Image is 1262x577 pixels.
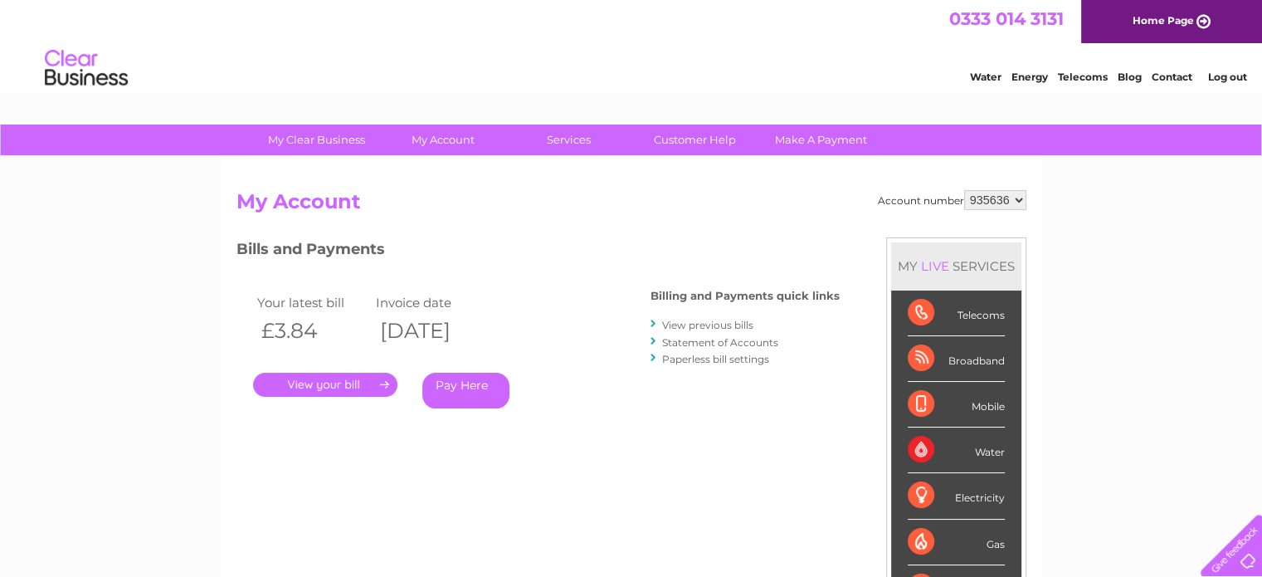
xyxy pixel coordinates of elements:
div: Clear Business is a trading name of Verastar Limited (registered in [GEOGRAPHIC_DATA] No. 3667643... [240,9,1024,81]
a: My Account [374,125,511,155]
a: Energy [1011,71,1048,83]
a: Water [970,71,1001,83]
div: Gas [908,520,1005,565]
div: Account number [878,190,1026,210]
div: Telecoms [908,291,1005,336]
a: My Clear Business [248,125,385,155]
a: Pay Here [422,373,509,408]
a: Customer Help [626,125,763,155]
div: Broadband [908,336,1005,382]
div: LIVE [918,258,953,274]
a: Blog [1118,71,1142,83]
div: Water [908,428,1005,473]
a: Contact [1152,71,1192,83]
a: Make A Payment [753,125,889,155]
h2: My Account [236,190,1026,222]
h3: Bills and Payments [236,237,840,266]
a: Log out [1207,71,1246,83]
img: logo.png [44,43,129,94]
td: Your latest bill [253,291,373,314]
a: Services [500,125,637,155]
div: MY SERVICES [891,242,1021,290]
a: Telecoms [1058,71,1108,83]
th: [DATE] [372,314,491,348]
h4: Billing and Payments quick links [650,290,840,302]
a: . [253,373,397,397]
a: Paperless bill settings [662,353,769,365]
a: Statement of Accounts [662,336,778,349]
a: View previous bills [662,319,753,331]
div: Electricity [908,473,1005,519]
td: Invoice date [372,291,491,314]
th: £3.84 [253,314,373,348]
a: 0333 014 3131 [949,8,1064,29]
div: Mobile [908,382,1005,428]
